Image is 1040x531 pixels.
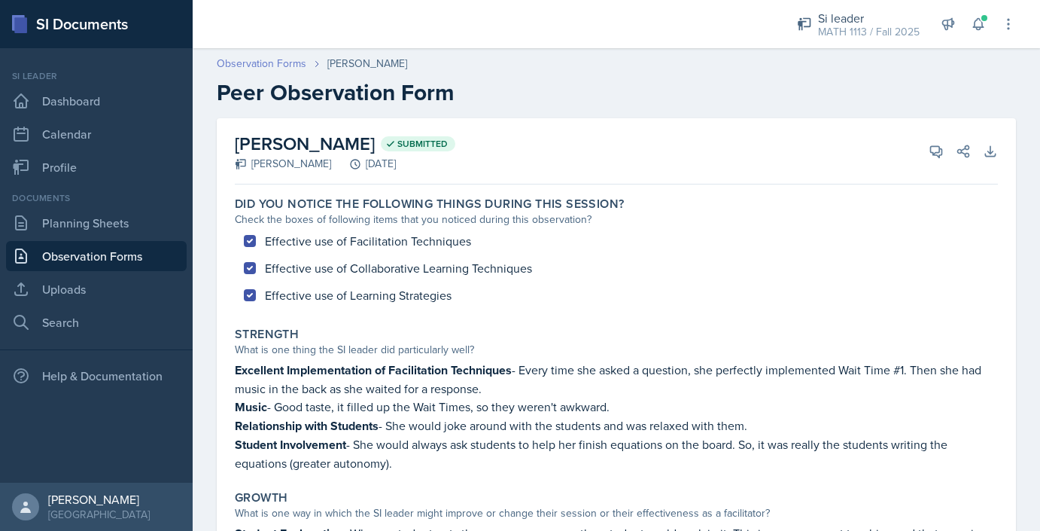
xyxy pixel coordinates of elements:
div: Si leader [818,9,920,27]
a: Profile [6,152,187,182]
strong: Student Involvement [235,436,346,453]
p: - Every time she asked a question, she perfectly implemented Wait Time #1. Then she had music in ... [235,361,998,398]
a: Uploads [6,274,187,304]
strong: Excellent Implementation of Facilitation Techniques [235,362,512,379]
a: Calendar [6,119,187,149]
div: MATH 1113 / Fall 2025 [818,24,920,40]
span: Submitted [397,138,448,150]
label: Did you notice the following things during this session? [235,197,624,212]
a: Search [6,307,187,337]
h2: [PERSON_NAME] [235,130,455,157]
h2: Peer Observation Form [217,79,1016,106]
div: [GEOGRAPHIC_DATA] [48,507,150,522]
div: [PERSON_NAME] [235,156,331,172]
div: What is one thing the SI leader did particularly well? [235,342,998,358]
div: Documents [6,191,187,205]
div: What is one way in which the SI leader might improve or change their session or their effectivene... [235,505,998,521]
p: - Good taste, it filled up the Wait Times, so they weren't awkward. [235,398,998,417]
a: Planning Sheets [6,208,187,238]
p: - She would joke around with the students and was relaxed with them. [235,417,998,435]
p: - She would always ask students to help her finish equations on the board. So, it was really the ... [235,435,998,472]
div: [PERSON_NAME] [48,492,150,507]
label: Growth [235,490,287,505]
div: [DATE] [331,156,396,172]
strong: Relationship with Students [235,417,379,435]
div: Help & Documentation [6,361,187,391]
a: Dashboard [6,86,187,116]
div: Si leader [6,69,187,83]
label: Strength [235,327,299,342]
div: [PERSON_NAME] [327,56,407,72]
div: Check the boxes of following items that you noticed during this observation? [235,212,998,227]
strong: Music [235,398,267,416]
a: Observation Forms [217,56,306,72]
a: Observation Forms [6,241,187,271]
